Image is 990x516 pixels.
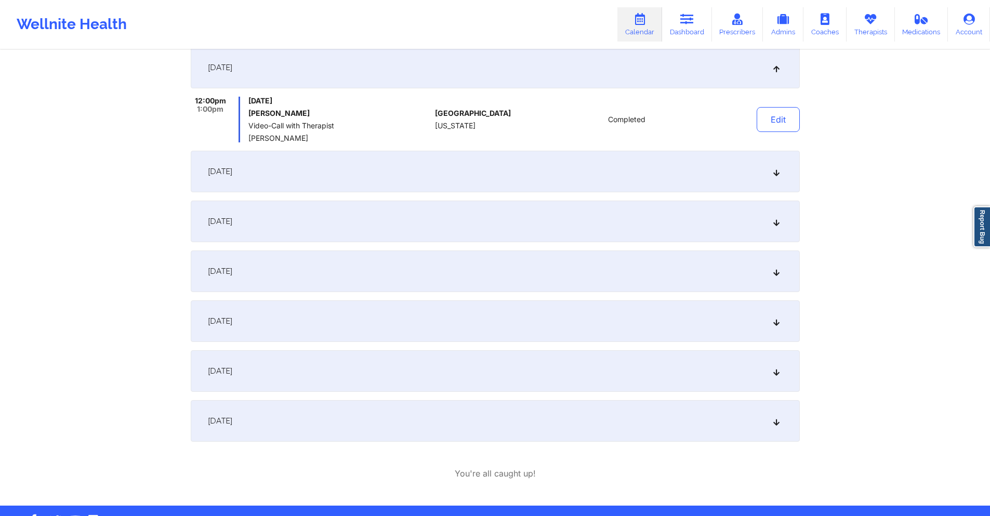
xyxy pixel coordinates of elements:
button: Edit [757,107,800,132]
span: [DATE] [208,416,232,426]
span: [PERSON_NAME] [248,134,431,142]
h6: [PERSON_NAME] [248,109,431,117]
span: 12:00pm [195,97,226,105]
span: [DATE] [208,62,232,73]
span: [DATE] [208,266,232,276]
span: 1:00pm [197,105,223,113]
span: [DATE] [208,316,232,326]
p: You're all caught up! [455,468,536,480]
span: [DATE] [208,166,232,177]
a: Medications [895,7,948,42]
span: [DATE] [208,366,232,376]
a: Prescribers [712,7,763,42]
a: Calendar [617,7,662,42]
span: Video-Call with Therapist [248,122,431,130]
span: [GEOGRAPHIC_DATA] [435,109,511,117]
span: [US_STATE] [435,122,476,130]
a: Report Bug [973,206,990,247]
a: Coaches [803,7,847,42]
a: Account [948,7,990,42]
a: Dashboard [662,7,712,42]
span: [DATE] [248,97,431,105]
a: Therapists [847,7,895,42]
span: Completed [608,115,645,124]
a: Admins [763,7,803,42]
span: [DATE] [208,216,232,227]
